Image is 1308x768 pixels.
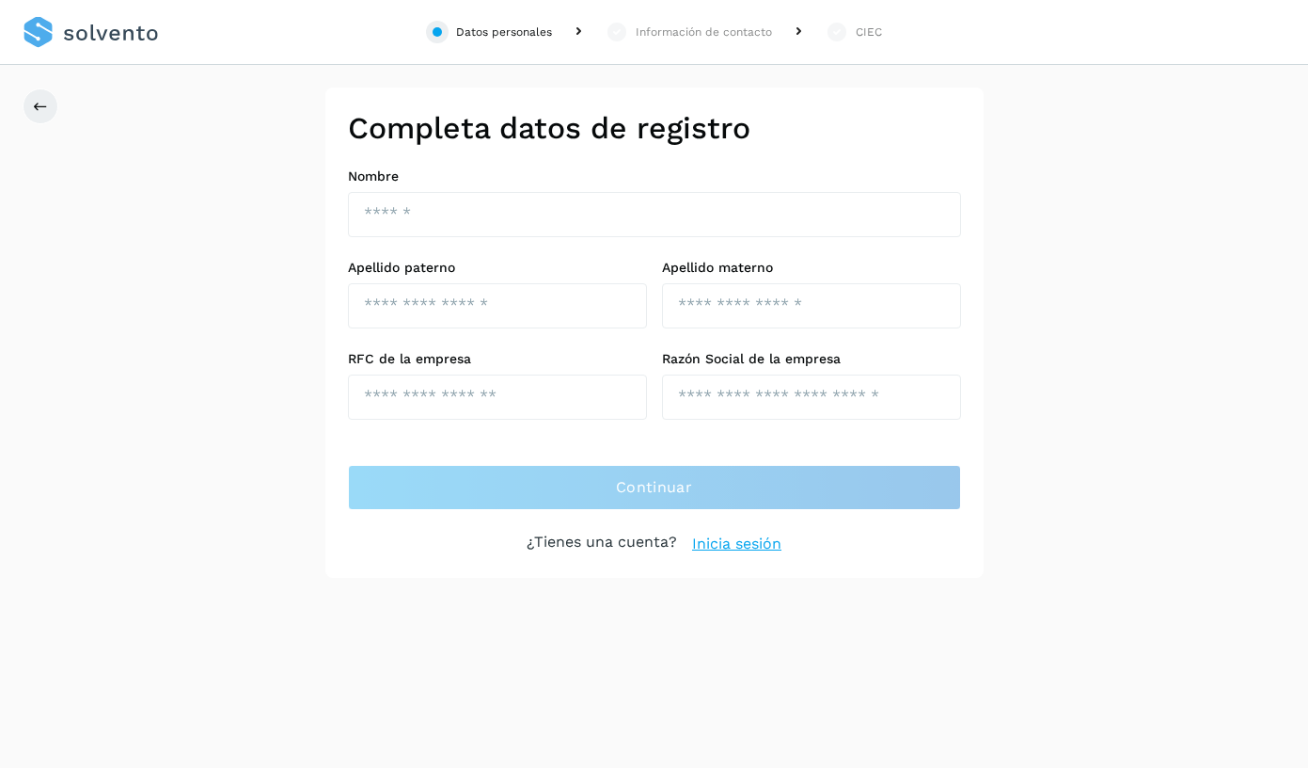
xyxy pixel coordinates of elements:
div: Información de contacto [636,24,772,40]
a: Inicia sesión [692,533,781,555]
label: RFC de la empresa [348,351,647,367]
label: Razón Social de la empresa [662,351,961,367]
span: Continuar [616,477,692,498]
label: Nombre [348,168,961,184]
label: Apellido paterno [348,260,647,276]
label: Apellido materno [662,260,961,276]
h2: Completa datos de registro [348,110,961,146]
button: Continuar [348,465,961,510]
div: Datos personales [456,24,552,40]
div: CIEC [856,24,882,40]
p: ¿Tienes una cuenta? [527,533,677,555]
